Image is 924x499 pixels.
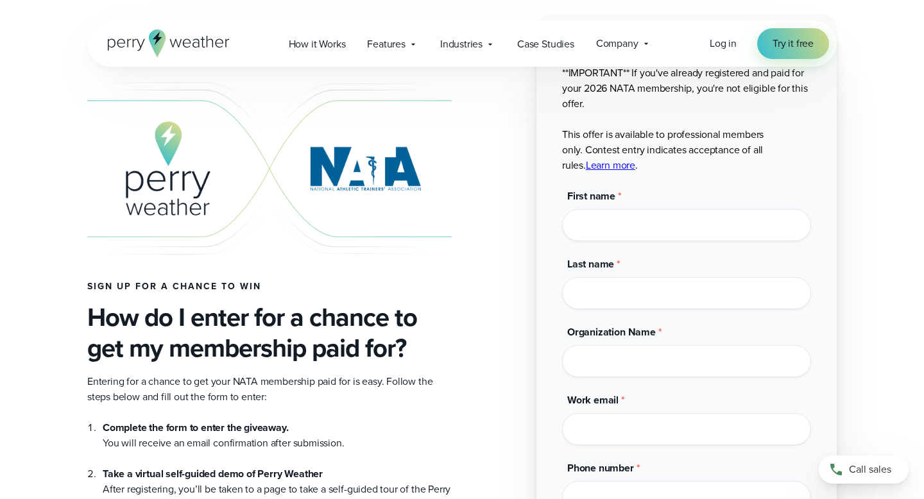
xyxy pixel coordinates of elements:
[562,65,811,173] p: **IMPORTANT** If you've already registered and paid for your 2026 NATA membership, you're not eli...
[567,393,619,407] span: Work email
[87,302,452,364] h3: How do I enter for a chance to get my membership paid for?
[567,461,634,475] span: Phone number
[586,158,635,173] a: Learn more
[367,37,406,52] span: Features
[567,257,614,271] span: Last name
[87,282,452,292] h4: Sign up for a chance to win
[773,36,814,51] span: Try it free
[567,325,656,339] span: Organization Name
[506,31,585,57] a: Case Studies
[103,420,288,435] strong: Complete the form to enter the giveaway.
[596,36,638,51] span: Company
[87,374,452,405] p: Entering for a chance to get your NATA membership paid for is easy. Follow the steps below and fi...
[849,462,891,477] span: Call sales
[103,420,452,451] li: You will receive an email confirmation after submission.
[103,466,323,481] strong: Take a virtual self-guided demo of Perry Weather
[567,189,615,203] span: First name
[819,455,909,484] a: Call sales
[278,31,357,57] a: How it Works
[440,37,483,52] span: Industries
[710,36,737,51] a: Log in
[757,28,829,59] a: Try it free
[517,37,574,52] span: Case Studies
[289,37,346,52] span: How it Works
